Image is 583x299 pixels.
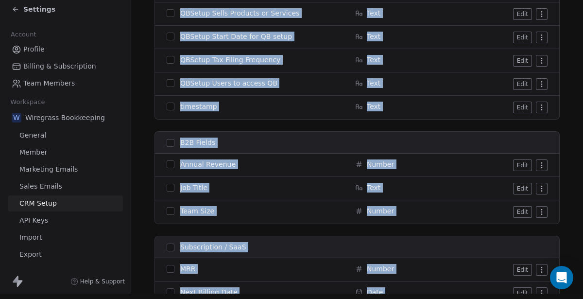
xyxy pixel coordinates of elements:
[8,195,123,211] a: CRM Setup
[23,78,75,88] span: Team Members
[367,55,380,65] span: Text
[6,95,49,109] span: Workspace
[19,232,42,243] span: Import
[23,4,55,14] span: Settings
[180,287,238,297] span: Next Billing Date
[180,183,207,193] span: Job Title
[8,144,123,160] a: Member
[8,246,123,263] a: Export
[180,32,292,41] span: QBSetup Start Date for QB setup
[19,130,46,141] span: General
[12,4,55,14] a: Settings
[19,198,57,209] span: CRM Setup
[367,264,394,274] span: Number
[367,159,394,169] span: Number
[513,287,532,299] button: Edit
[367,287,383,297] span: Date
[19,181,62,192] span: Sales Emails
[23,44,45,54] span: Profile
[513,102,532,113] button: Edit
[8,127,123,143] a: General
[367,206,394,216] span: Number
[8,178,123,194] a: Sales Emails
[19,249,42,260] span: Export
[513,78,532,90] button: Edit
[367,183,380,193] span: Text
[180,138,215,148] span: B2B Fields
[8,41,123,57] a: Profile
[180,206,214,216] span: Team Size
[8,212,123,229] a: API Keys
[19,147,48,158] span: Member
[70,278,125,285] a: Help & Support
[8,58,123,74] a: Billing & Subscription
[19,215,48,226] span: API Keys
[180,8,299,18] span: QBSetup Sells Products or Services
[513,206,532,218] button: Edit
[513,32,532,43] button: Edit
[367,102,380,111] span: Text
[180,264,196,274] span: MRR
[19,164,78,175] span: Marketing Emails
[180,159,236,169] span: Annual Revenue
[513,264,532,276] button: Edit
[513,8,532,20] button: Edit
[550,266,573,289] div: Open Intercom Messenger
[367,8,380,18] span: Text
[367,78,380,88] span: Text
[513,55,532,67] button: Edit
[80,278,125,285] span: Help & Support
[8,229,123,246] a: Import
[180,242,246,252] span: Subscription / SaaS
[8,161,123,177] a: Marketing Emails
[25,113,105,123] span: Wiregrass Bookkeeping
[513,183,532,194] button: Edit
[12,113,21,123] span: W
[23,61,96,71] span: Billing & Subscription
[367,32,380,41] span: Text
[180,55,280,65] span: QBSetup Tax Filing Frequency
[180,78,277,88] span: QBSetup Users to access QB
[513,159,532,171] button: Edit
[180,102,217,111] span: timestamp
[6,27,40,42] span: Account
[8,75,123,91] a: Team Members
